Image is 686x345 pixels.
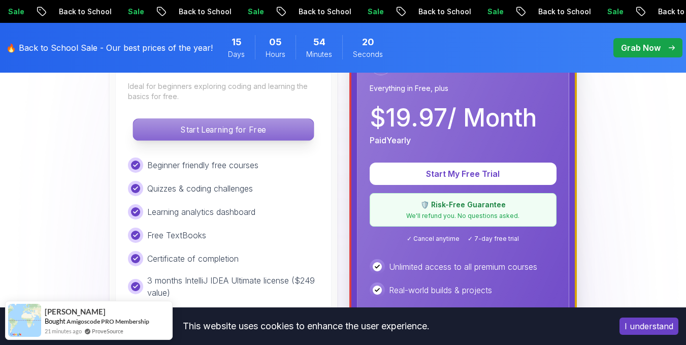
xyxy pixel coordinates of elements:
[389,284,492,296] p: Real-world builds & projects
[382,168,544,180] p: Start My Free Trial
[407,235,460,243] span: ✓ Cancel anytime
[128,81,319,102] p: Ideal for beginners exploring coding and learning the basics for free.
[92,327,123,335] a: ProveSource
[362,35,374,49] span: 20 Seconds
[370,83,557,93] p: Everything in Free, plus
[147,206,255,218] p: Learning analytics dashboard
[313,35,325,49] span: 54 Minutes
[389,261,537,273] p: Unlimited access to all premium courses
[147,274,319,299] p: 3 months IntelliJ IDEA Ultimate license ($249 value)
[359,7,391,17] p: Sale
[133,119,313,140] p: Start Learning for Free
[8,315,604,337] div: This website uses cookies to enhance the user experience.
[290,7,359,17] p: Back to School
[147,182,253,195] p: Quizzes & coding challenges
[389,306,557,330] p: Career roadmaps for Java, Spring Boot & DevOps
[45,317,66,325] span: Bought
[133,118,314,141] button: Start Learning for Free
[468,235,519,243] span: ✓ 7-day free trial
[269,35,282,49] span: 5 Hours
[147,253,239,265] p: Certificate of completion
[376,200,550,210] p: 🛡️ Risk-Free Guarantee
[147,159,258,171] p: Beginner friendly free courses
[50,7,119,17] p: Back to School
[128,124,319,135] a: Start Learning for Free
[306,49,332,59] span: Minutes
[8,304,41,337] img: provesource social proof notification image
[353,49,383,59] span: Seconds
[621,42,661,54] p: Grab Now
[239,7,272,17] p: Sale
[232,35,242,49] span: 15 Days
[147,229,206,241] p: Free TextBooks
[45,307,106,316] span: [PERSON_NAME]
[67,318,149,325] a: Amigoscode PRO Membership
[266,49,285,59] span: Hours
[370,106,537,130] p: $ 19.97 / Month
[45,327,82,335] span: 21 minutes ago
[370,163,557,185] button: Start My Free Trial
[6,42,213,54] p: 🔥 Back to School Sale - Our best prices of the year!
[228,49,245,59] span: Days
[599,7,631,17] p: Sale
[376,212,550,220] p: We'll refund you. No questions asked.
[410,7,479,17] p: Back to School
[170,7,239,17] p: Back to School
[370,134,411,146] p: Paid Yearly
[619,318,678,335] button: Accept cookies
[119,7,152,17] p: Sale
[530,7,599,17] p: Back to School
[479,7,511,17] p: Sale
